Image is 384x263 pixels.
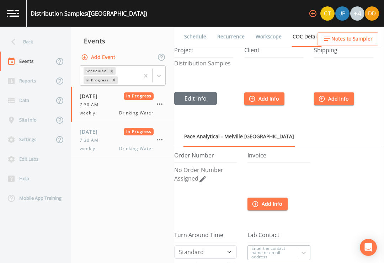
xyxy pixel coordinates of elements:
a: [DATE]In Progress7:30 AMweeklyDrinking Water [71,87,174,122]
a: Pace Analytical - Melville [GEOGRAPHIC_DATA] [183,127,295,147]
a: Recurrence [216,27,246,47]
a: COC Details [292,27,322,47]
span: No Order Number Assigned [174,166,223,182]
button: Add Info [314,92,354,106]
span: 7:30 AM [80,102,103,108]
img: logo [7,10,19,17]
span: In Progress [124,92,154,100]
a: Forms [331,27,347,47]
span: weekly [80,145,100,152]
button: Add Info [244,92,284,106]
button: Edit Info [174,92,217,105]
div: +4 [350,6,364,21]
h5: Invoice [247,152,310,163]
a: [DATE]In Progress7:30 AMweeklyDrinking Water [71,122,174,158]
h5: Turn Around Time [174,232,237,242]
span: Drinking Water [119,145,154,152]
div: Distribution Samples ([GEOGRAPHIC_DATA]) [31,9,147,18]
img: 7d98d358f95ebe5908e4de0cdde0c501 [365,6,379,21]
div: In Progress [84,76,110,84]
span: Notes to Sampler [331,34,373,43]
div: Joshua gere Paul [335,6,350,21]
button: Add Event [80,51,118,64]
span: [DATE] [80,92,103,100]
h5: Project [174,47,234,58]
h5: Order Number [174,152,237,163]
div: Events [71,32,174,50]
div: Chris Tobin [320,6,335,21]
button: Notes to Sampler [317,32,378,45]
img: 7f2cab73c0e50dc3fbb7023805f649db [320,6,335,21]
div: Open Intercom Messenger [360,239,377,256]
div: Enter the contact name or email address [251,246,293,259]
a: Schedule [183,27,207,47]
div: Remove In Progress [110,76,118,84]
p: Distribution Samples [174,60,234,66]
span: [DATE] [80,128,103,135]
div: Remove Scheduled [108,67,116,75]
h5: Client [244,47,304,58]
div: Scheduled [84,67,108,75]
span: 7:30 AM [80,137,103,144]
span: Drinking Water [119,110,154,116]
span: In Progress [124,128,154,135]
button: Add Info [247,198,288,211]
a: Workscope [255,27,283,47]
h5: Lab Contact [247,232,310,242]
h5: Shipping [314,47,373,58]
img: 41241ef155101aa6d92a04480b0d0000 [335,6,350,21]
span: weekly [80,110,100,116]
